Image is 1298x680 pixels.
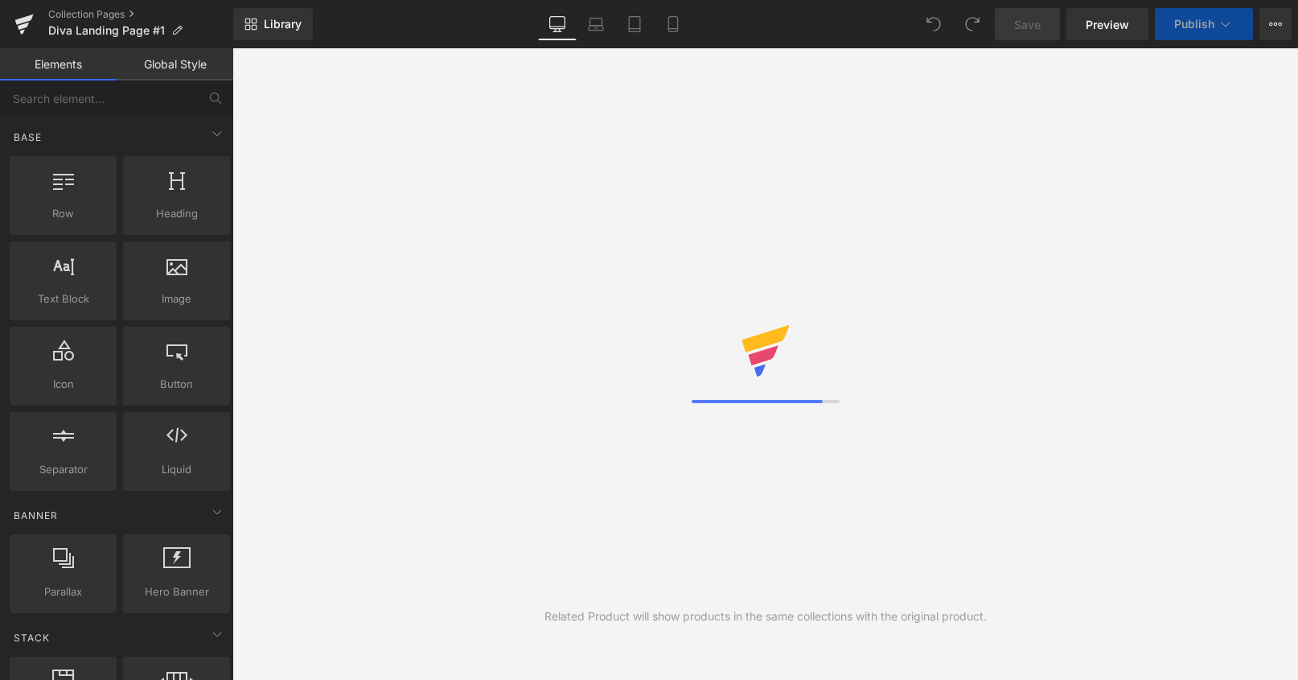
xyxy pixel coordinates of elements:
span: Base [12,130,43,145]
span: Banner [12,508,60,523]
span: Liquid [128,461,225,478]
span: Library [264,17,302,31]
span: Text Block [14,291,112,307]
span: Row [14,205,112,222]
span: Save [1014,16,1041,33]
a: Mobile [654,8,692,40]
a: Global Style [117,48,233,80]
button: More [1259,8,1292,40]
span: Button [128,376,225,393]
button: Undo [918,8,950,40]
button: Redo [956,8,988,40]
span: Hero Banner [128,583,225,600]
a: Preview [1066,8,1148,40]
span: Icon [14,376,112,393]
a: Collection Pages [48,8,233,21]
span: Preview [1086,16,1129,33]
div: Related Product will show products in the same collections with the original product. [544,608,987,625]
span: Heading [128,205,225,222]
span: Parallax [14,583,112,600]
a: New Library [233,8,313,40]
span: Stack [12,630,51,645]
span: Diva Landing Page #1 [48,24,165,37]
a: Laptop [577,8,615,40]
span: Separator [14,461,112,478]
button: Publish [1155,8,1253,40]
a: Tablet [615,8,654,40]
span: Publish [1174,18,1214,31]
span: Image [128,291,225,307]
a: Desktop [538,8,577,40]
